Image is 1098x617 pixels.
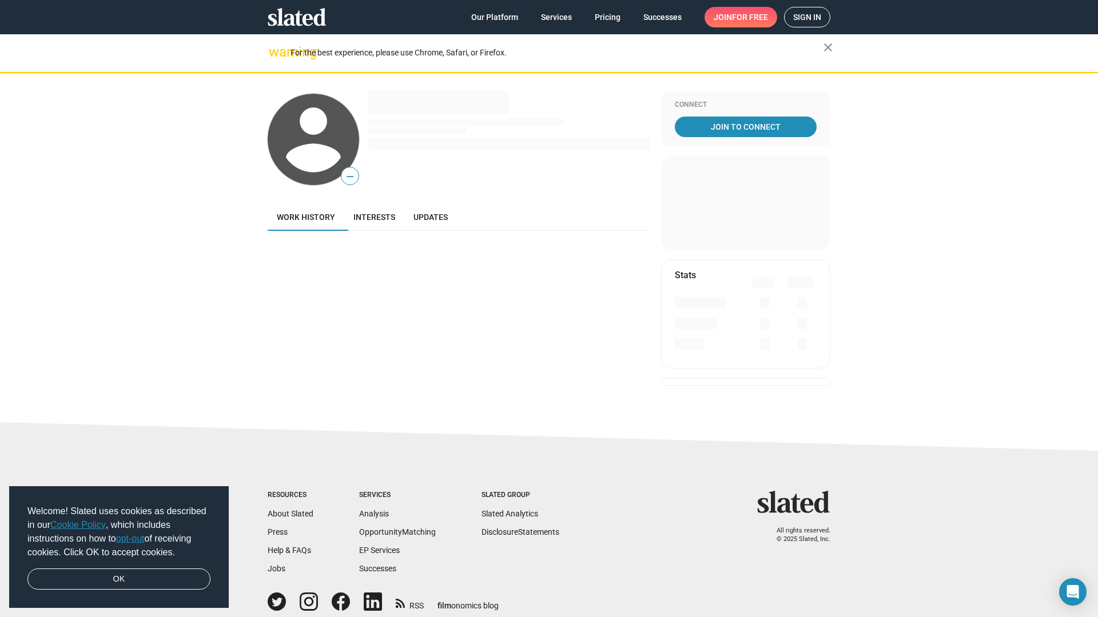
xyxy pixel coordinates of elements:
[595,7,620,27] span: Pricing
[714,7,768,27] span: Join
[268,203,344,231] a: Work history
[437,591,499,611] a: filmonomics blog
[784,7,830,27] a: Sign in
[1059,578,1087,606] div: Open Intercom Messenger
[353,213,395,222] span: Interests
[268,509,313,518] a: About Slated
[341,169,359,184] span: —
[359,509,389,518] a: Analysis
[482,491,559,500] div: Slated Group
[268,564,285,573] a: Jobs
[268,527,288,536] a: Press
[27,504,210,559] span: Welcome! Slated uses cookies as described in our , which includes instructions on how to of recei...
[359,491,436,500] div: Services
[675,101,817,110] div: Connect
[27,568,210,590] a: dismiss cookie message
[675,269,696,281] mat-card-title: Stats
[793,7,821,27] span: Sign in
[291,45,823,61] div: For the best experience, please use Chrome, Safari, or Firefox.
[705,7,777,27] a: Joinfor free
[482,527,559,536] a: DisclosureStatements
[437,601,451,610] span: film
[359,564,396,573] a: Successes
[277,213,335,222] span: Work history
[532,7,581,27] a: Services
[821,41,835,54] mat-icon: close
[116,534,145,543] a: opt-out
[344,203,404,231] a: Interests
[586,7,630,27] a: Pricing
[9,486,229,608] div: cookieconsent
[541,7,572,27] span: Services
[268,546,311,555] a: Help & FAQs
[675,117,817,137] a: Join To Connect
[359,546,400,555] a: EP Services
[396,594,424,611] a: RSS
[732,7,768,27] span: for free
[359,527,436,536] a: OpportunityMatching
[413,213,448,222] span: Updates
[765,527,830,543] p: All rights reserved. © 2025 Slated, Inc.
[471,7,518,27] span: Our Platform
[404,203,457,231] a: Updates
[643,7,682,27] span: Successes
[268,491,313,500] div: Resources
[634,7,691,27] a: Successes
[462,7,527,27] a: Our Platform
[482,509,538,518] a: Slated Analytics
[50,520,106,530] a: Cookie Policy
[269,45,283,59] mat-icon: warning
[677,117,814,137] span: Join To Connect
